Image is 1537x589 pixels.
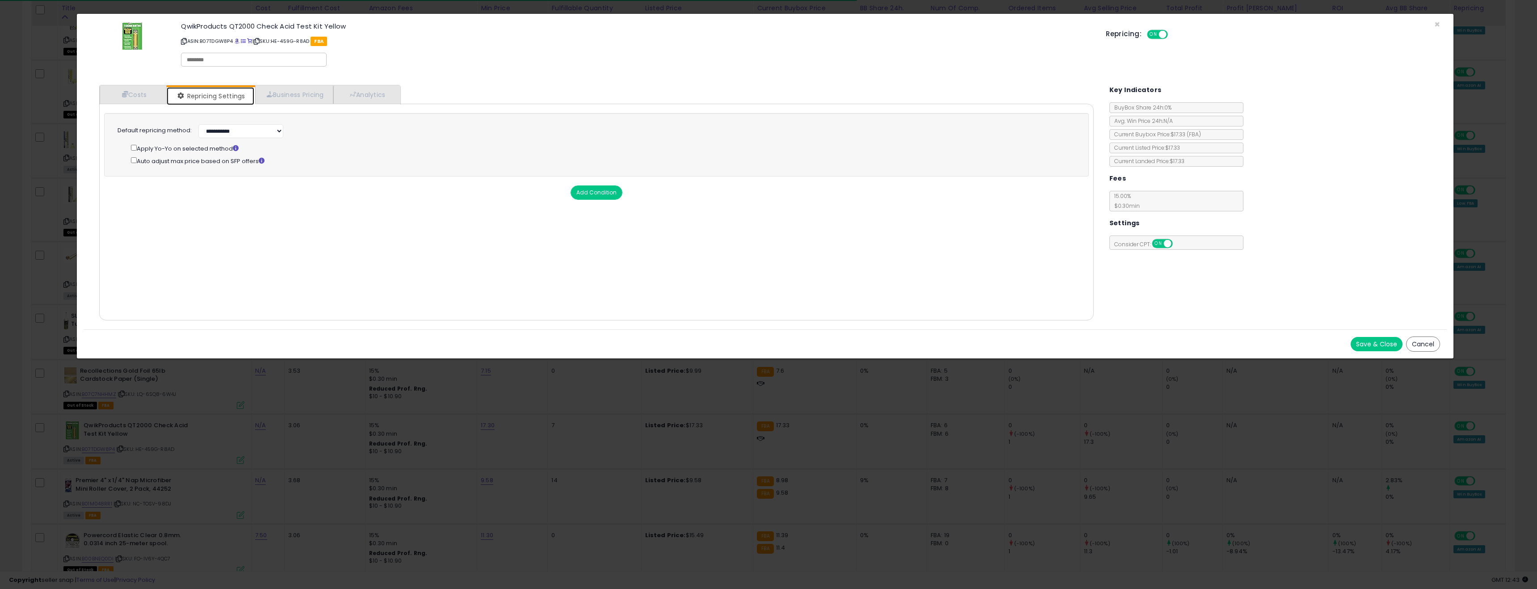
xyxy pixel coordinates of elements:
[119,23,146,50] img: 51UAa-k35oL._SL60_.jpg
[1109,218,1140,229] h5: Settings
[1110,202,1140,210] span: $0.30 min
[311,37,327,46] span: FBA
[1109,84,1162,96] h5: Key Indicators
[1171,240,1185,248] span: OFF
[1110,104,1172,111] span: BuyBox Share 24h: 0%
[1434,18,1440,31] span: ×
[333,85,399,104] a: Analytics
[235,38,239,45] a: BuyBox page
[167,87,254,105] a: Repricing Settings
[241,38,246,45] a: All offer listings
[1187,130,1201,138] span: ( FBA )
[181,34,1092,48] p: ASIN: B07TDGW8P4 | SKU: HE-459G-R8AD
[1148,31,1159,38] span: ON
[1110,240,1184,248] span: Consider CPT:
[247,38,252,45] a: Your listing only
[131,143,1065,153] div: Apply Yo-Yo on selected method
[1171,130,1201,138] span: $17.33
[571,185,622,200] button: Add Condition
[1110,157,1184,165] span: Current Landed Price: $17.33
[1153,240,1164,248] span: ON
[181,23,1092,29] h3: QwikProducts QT2000 Check Acid Test Kit Yellow
[1106,30,1142,38] h5: Repricing:
[1167,31,1181,38] span: OFF
[100,85,167,104] a: Costs
[1110,117,1173,125] span: Avg. Win Price 24h: N/A
[1110,192,1140,210] span: 15.00 %
[1110,130,1201,138] span: Current Buybox Price:
[1110,144,1180,151] span: Current Listed Price: $17.33
[1406,337,1440,352] button: Cancel
[255,85,333,104] a: Business Pricing
[131,156,1065,166] div: Auto adjust max price based on SFP offers
[118,126,192,135] label: Default repricing method:
[1351,337,1403,351] button: Save & Close
[1109,173,1126,184] h5: Fees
